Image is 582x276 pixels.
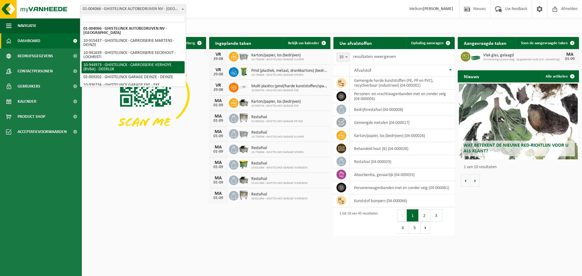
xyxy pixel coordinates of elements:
[288,41,319,45] span: Bekijk uw kalender
[239,97,249,108] img: WB-5000-GAL-GY-01
[459,84,578,159] a: Wat betekent de nieuwe RED-richtlijn voor u als klant?
[82,73,185,81] li: 02-009202 - GHISTELINCK GARAGE DEINZE - DEINZE
[353,54,396,59] label: resultaten weergeven
[212,119,224,123] div: 01-09
[251,99,301,104] span: Karton/papier, los (bedrijven)
[251,166,308,170] span: 10-811964 - GHISTELINCK GARAGE WAREGEM
[350,116,455,129] td: gemengde metalen (04-000017)
[407,209,419,221] button: 1
[397,209,407,221] button: Previous
[212,196,224,200] div: 01-09
[251,146,303,151] span: Restafval
[251,181,308,185] span: 10-811964 - GHISTELINCK GARAGE WAREGEM
[18,64,53,79] span: Contactpersonen
[212,181,224,185] div: 01-09
[251,120,303,123] span: 02-009202 - GHISTELINCK GARAGE DEINZE
[212,150,224,154] div: 01-09
[212,57,224,61] div: 29-08
[18,94,36,109] span: Kalender
[251,115,303,120] span: Restafval
[470,175,480,187] button: Volgende
[209,37,257,49] h2: Ingeplande taken
[82,49,185,61] li: 10-941639 - GHISTELINCK - CARROSSERIE EECKHOUT - LOCHRISTI
[212,129,224,134] div: MA
[251,68,327,73] span: Pmd (plastiek, metaal, drankkartons) (bedrijven)
[82,25,185,37] li: 01-004066 - GHISTELINCK AUTOBEDRIJVEN NV - [GEOGRAPHIC_DATA]
[350,103,455,116] td: bedrijfsrestafval (04-000008)
[397,221,409,234] button: 4
[212,160,224,165] div: MA
[212,72,224,77] div: 29-08
[239,190,249,200] img: WB-1100-GAL-GY-02
[251,104,301,108] span: 10-936734 - GHISTELINCK GARAGE EKE
[430,209,442,221] button: 3
[18,109,45,124] span: Product Shop
[336,209,378,234] div: 1 tot 10 van 45 resultaten
[458,70,485,82] h2: Nieuws
[251,161,308,166] span: Restafval
[421,221,430,234] button: Next
[251,151,303,154] span: 10-758888 - GHISTELINCK GARAGE MENEN
[18,79,40,94] span: Gebruikers
[251,192,308,197] span: Restafval
[251,58,304,62] span: 10-758596 - GHISTELINCK GARAGE KUURNE
[239,144,249,154] img: WB-5000-GAL-GY-01
[337,53,350,62] span: 10
[212,103,224,108] div: 01-09
[350,181,455,194] td: personenwagenbanden met en zonder velg (04-000061)
[350,129,455,142] td: karton/papier, los (bedrijven) (04-000026)
[419,209,430,221] button: 2
[239,82,249,92] img: LP-SK-00500-LPE-16
[212,114,224,119] div: MA
[85,49,206,140] img: Download de VHEPlus App
[212,176,224,181] div: MA
[212,68,224,72] div: VR
[18,33,40,48] span: Dashboard
[82,61,185,73] li: 10-944973 - GHISTELINCK - CARROSSERIE VERHOYE (BVBA) - DEERLIJK
[212,88,224,92] div: 29-08
[350,76,455,90] td: gemengde harde kunststoffen (PE, PP en PVC), recycleerbaar (industrieel) (04-000001)
[516,37,578,49] a: Toon de aangevraagde taken
[82,81,185,89] li: 10-936734 - GHISTELINCK GARAGE EKE - EKE
[333,37,378,49] h2: Uw afvalstoffen
[177,37,206,49] button: Verberg
[564,52,576,57] div: MA
[251,53,304,58] span: Karton/papier, los (bedrijven)
[251,177,308,181] span: Restafval
[212,165,224,169] div: 01-09
[521,41,568,45] span: Toon de aangevraagde taken
[463,143,568,154] span: Wat betekent de nieuwe RED-richtlijn voor u als klant?
[411,41,443,45] span: Ophaling aanvragen
[239,113,249,123] img: WB-1100-GAL-GY-02
[82,37,185,49] li: 10-915437 - GHISTELINCK - CARROSSERIE MARTENS - DEINZE
[483,58,561,62] span: Omwisseling op aanvraag - op geplande route (incl. verwerking)
[251,197,308,201] span: 10-811964 - GHISTELINCK GARAGE WAREGEM
[350,194,455,207] td: kunststof bumpers (04-000066)
[423,7,453,11] strong: [PERSON_NAME]
[239,66,249,77] img: WB-0240-HPE-GN-50
[239,175,249,185] img: WB-5000-GAL-GY-01
[251,84,327,89] span: Multi plastics (pmd/harde kunststoffen/spanbanden/eps/folie naturel/folie gemeng...
[470,51,481,61] img: PB-MB-2000-MET-GN-01
[350,155,455,168] td: restafval (04-000029)
[251,135,304,139] span: 10-758596 - GHISTELINCK GARAGE KUURNE
[461,175,470,187] button: Vorige
[483,53,561,58] span: Vlak glas, gelaagd
[80,5,186,14] span: 01-004066 - GHISTELINCK AUTOBEDRIJVEN NV - WAREGEM
[239,159,249,169] img: WB-1100-HPE-GN-50
[212,191,224,196] div: MA
[18,18,36,33] span: Navigatie
[251,73,327,77] span: 10-758888 - GHISTELINCK GARAGE MENEN
[239,128,249,138] img: WB-2500-GAL-GY-01
[212,134,224,138] div: 01-09
[541,70,578,82] a: Alle artikelen
[458,37,513,49] h2: Aangevraagde taken
[350,90,455,103] td: personen -en vrachtwagenbanden met en zonder velg (04-000004)
[212,83,224,88] div: VR
[239,51,249,61] img: WB-2500-GAL-GY-01
[18,124,67,139] span: Acceptatievoorwaarden
[350,142,455,155] td: behandeld hout (B) (04-000028)
[406,37,454,49] a: Ophaling aanvragen
[350,168,455,181] td: absorbentia, gevaarlijk (04-000055)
